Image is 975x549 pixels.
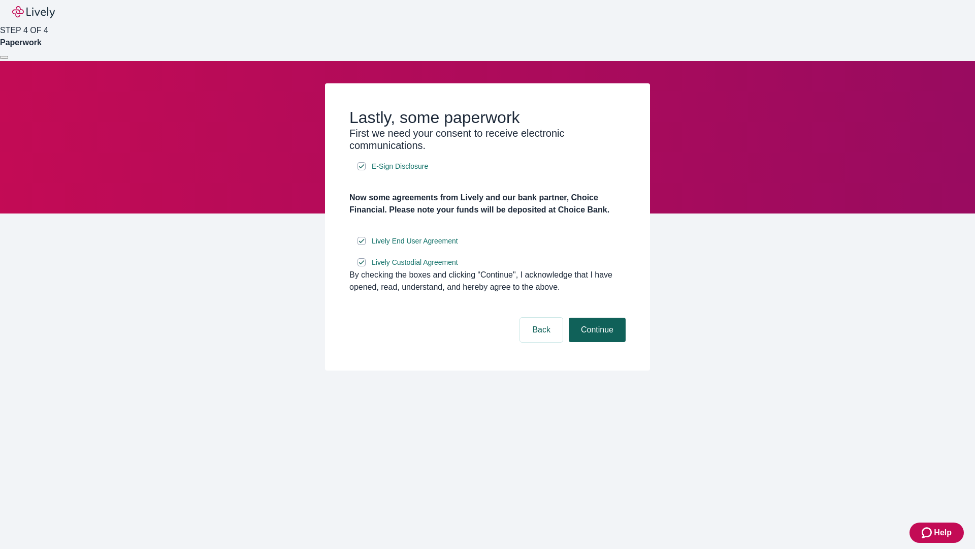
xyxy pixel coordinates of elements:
span: Lively End User Agreement [372,236,458,247]
button: Back [520,318,563,342]
h3: First we need your consent to receive electronic communications. [349,127,626,151]
span: Lively Custodial Agreement [372,257,458,268]
h2: Lastly, some paperwork [349,108,626,127]
a: e-sign disclosure document [370,160,430,173]
span: Help [934,527,952,539]
a: e-sign disclosure document [370,235,460,248]
button: Continue [569,318,626,342]
div: By checking the boxes and clicking “Continue", I acknowledge that I have opened, read, understand... [349,269,626,293]
a: e-sign disclosure document [370,256,460,269]
img: Lively [12,6,55,18]
h4: Now some agreements from Lively and our bank partner, Choice Financial. Please note your funds wi... [349,192,626,216]
button: Zendesk support iconHelp [909,523,964,543]
svg: Zendesk support icon [922,527,934,539]
span: E-Sign Disclosure [372,161,428,172]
